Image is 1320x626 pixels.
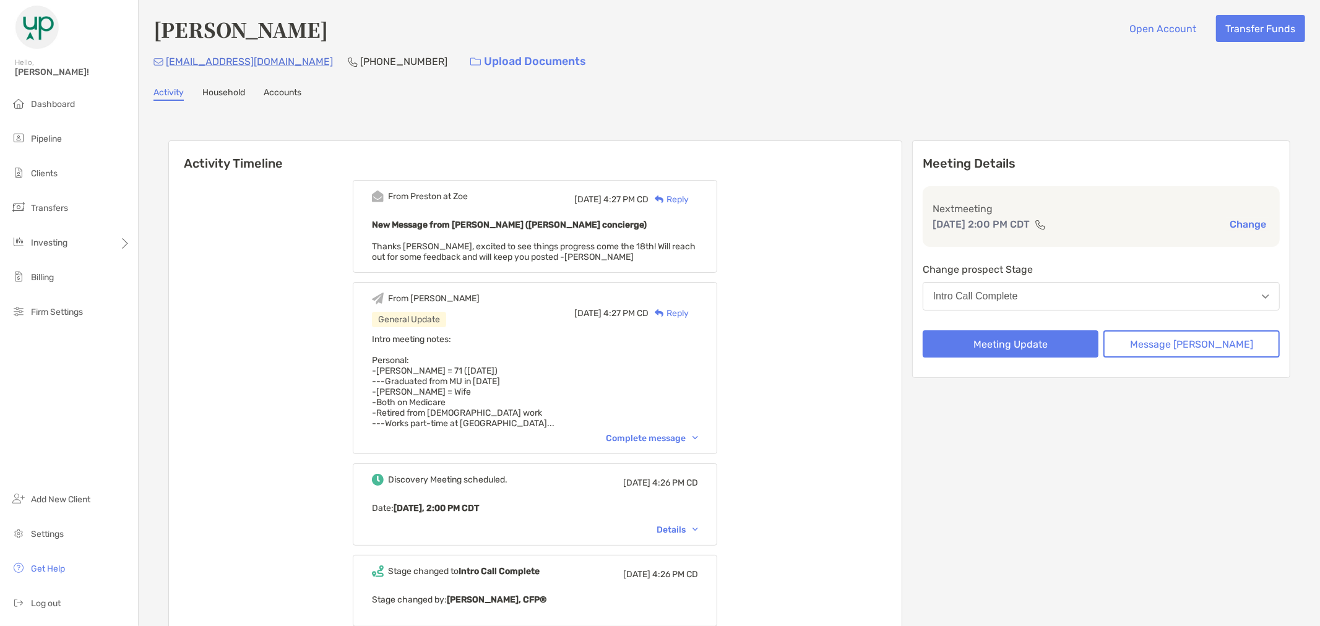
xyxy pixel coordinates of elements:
p: Meeting Details [923,156,1280,171]
div: From Preston at Zoe [388,191,468,202]
h6: Activity Timeline [169,141,902,171]
img: pipeline icon [11,131,26,145]
div: Stage changed to [388,566,540,577]
a: Activity [153,87,184,101]
button: Transfer Funds [1216,15,1305,42]
div: Intro Call Complete [933,291,1018,302]
span: [DATE] [574,308,602,319]
p: Date : [372,500,698,516]
span: Transfers [31,203,68,213]
button: Meeting Update [923,330,1099,358]
a: Upload Documents [462,48,594,75]
div: Reply [649,307,689,320]
button: Message [PERSON_NAME] [1103,330,1280,358]
p: [DATE] 2:00 PM CDT [933,217,1030,232]
div: Details [657,525,698,535]
img: Zoe Logo [15,5,59,49]
span: Thanks [PERSON_NAME], excited to see things progress come the 18th! Will reach out for some feedb... [372,241,696,262]
img: Reply icon [655,309,664,317]
div: Reply [649,193,689,206]
img: Open dropdown arrow [1262,294,1269,299]
img: add_new_client icon [11,491,26,506]
span: 4:26 PM CD [652,478,698,488]
button: Intro Call Complete [923,282,1280,311]
span: Add New Client [31,494,90,505]
span: Settings [31,529,64,539]
span: [DATE] [574,194,602,205]
span: 4:26 PM CD [652,569,698,580]
img: communication type [1035,220,1046,229]
img: billing icon [11,269,26,284]
span: Dashboard [31,99,75,109]
p: [EMAIL_ADDRESS][DOMAIN_NAME] [166,54,333,69]
span: 4:27 PM CD [603,308,649,319]
a: Household [202,87,245,101]
img: clients icon [11,165,26,180]
b: Intro Call Complete [459,566,540,577]
b: New Message from [PERSON_NAME] ([PERSON_NAME] concierge) [372,220,647,230]
img: button icon [470,58,481,66]
span: Intro meeting notes: Personal: -[PERSON_NAME] = 71 ([DATE]) ---Graduated from MU in [DATE] -[PERS... [372,334,554,429]
span: Firm Settings [31,307,83,317]
div: General Update [372,312,446,327]
p: Stage changed by: [372,592,698,607]
div: From [PERSON_NAME] [388,293,480,304]
a: Accounts [264,87,301,101]
div: Complete message [606,433,698,444]
span: Billing [31,272,54,283]
h4: [PERSON_NAME] [153,15,328,43]
img: logout icon [11,595,26,610]
img: investing icon [11,234,26,249]
div: Discovery Meeting scheduled. [388,474,507,485]
img: Chevron icon [692,528,698,531]
span: Get Help [31,564,65,574]
img: Event icon [372,565,384,577]
b: [PERSON_NAME], CFP® [447,594,546,605]
img: Email Icon [153,58,163,66]
b: [DATE], 2:00 PM CDT [394,503,479,513]
img: Event icon [372,293,384,304]
img: Event icon [372,191,384,202]
button: Change [1226,218,1270,231]
img: Event icon [372,474,384,486]
span: [DATE] [623,478,650,488]
img: get-help icon [11,560,26,575]
img: Phone Icon [348,57,358,67]
img: Reply icon [655,195,664,204]
button: Open Account [1120,15,1206,42]
p: Next meeting [933,201,1270,217]
img: firm-settings icon [11,304,26,319]
img: transfers icon [11,200,26,215]
span: Investing [31,238,67,248]
img: dashboard icon [11,96,26,111]
img: settings icon [11,526,26,541]
p: [PHONE_NUMBER] [360,54,447,69]
span: Clients [31,168,58,179]
p: Change prospect Stage [923,262,1280,277]
img: Chevron icon [692,436,698,440]
span: [DATE] [623,569,650,580]
span: Log out [31,598,61,609]
span: [PERSON_NAME]! [15,67,131,77]
span: 4:27 PM CD [603,194,649,205]
span: Pipeline [31,134,62,144]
